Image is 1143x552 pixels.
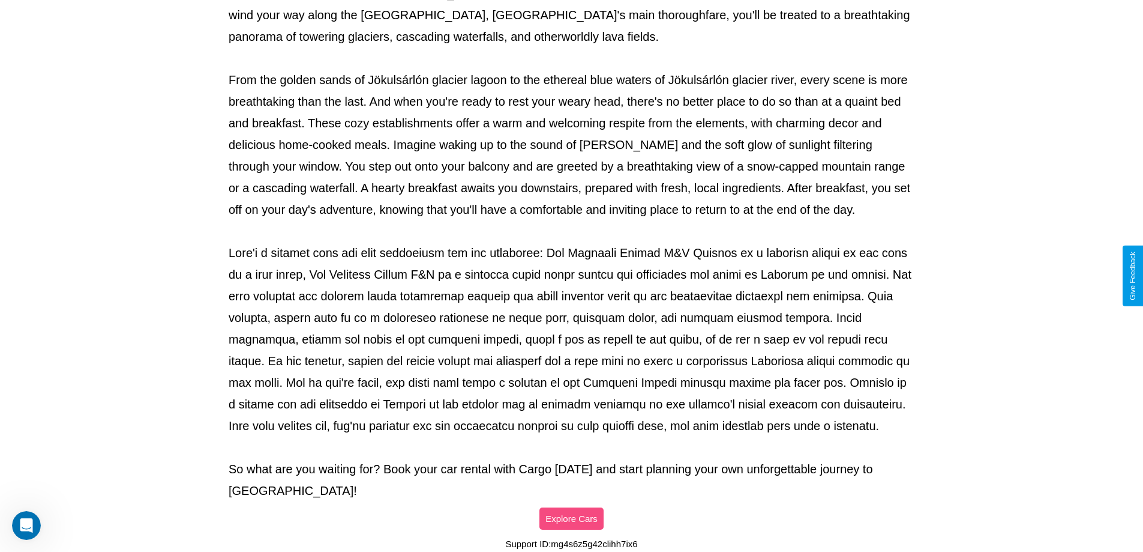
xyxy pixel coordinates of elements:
[1129,252,1137,300] div: Give Feedback
[505,536,637,552] p: Support ID: mg4s6z5g42clihh7ix6
[12,511,41,540] iframe: Intercom live chat
[539,508,604,530] button: Explore Cars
